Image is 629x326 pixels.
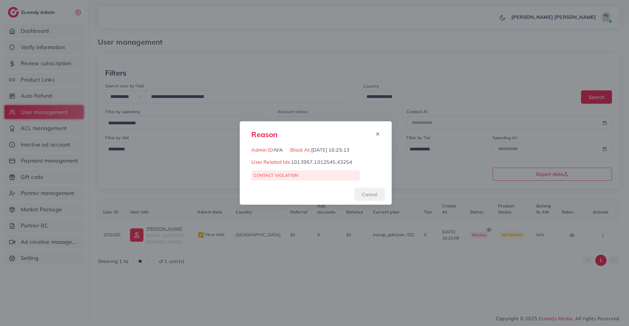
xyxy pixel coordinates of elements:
span: Block At: [290,147,311,153]
span: User Related Ids: [251,159,291,165]
span: 1013957,1012545,43254 [291,159,352,165]
span: [DATE] 16:25:13 [311,147,349,153]
p: CONTACT VIOLATION [254,172,357,179]
h3: Reason [251,130,277,139]
span: Admin ID: [251,147,274,153]
button: Cancel [354,188,385,201]
span: N/A [274,147,283,153]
